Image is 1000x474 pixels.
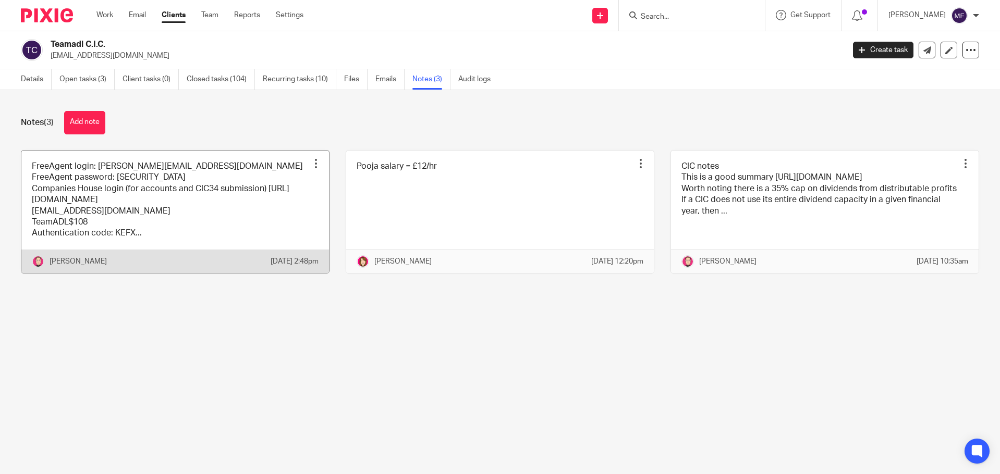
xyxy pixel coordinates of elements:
p: [PERSON_NAME] [374,256,432,267]
p: [DATE] 12:20pm [591,256,643,267]
a: Clients [162,10,186,20]
a: Settings [276,10,303,20]
p: [PERSON_NAME] [888,10,946,20]
a: Closed tasks (104) [187,69,255,90]
a: Team [201,10,218,20]
a: Open tasks (3) [59,69,115,90]
p: [DATE] 2:48pm [271,256,319,267]
p: [DATE] 10:35am [917,256,968,267]
img: Pixie [21,8,73,22]
a: Recurring tasks (10) [263,69,336,90]
img: Katherine%20-%20Pink%20cartoon.png [357,255,369,268]
p: [PERSON_NAME] [699,256,757,267]
p: [PERSON_NAME] [50,256,107,267]
a: Details [21,69,52,90]
input: Search [640,13,734,22]
img: svg%3E [21,39,43,61]
p: [EMAIL_ADDRESS][DOMAIN_NAME] [51,51,837,61]
a: Files [344,69,368,90]
a: Work [96,10,113,20]
h1: Notes [21,117,54,128]
button: Add note [64,111,105,134]
img: Bradley%20-%20Pink.png [32,255,44,268]
span: (3) [44,118,54,127]
img: svg%3E [951,7,968,24]
a: Create task [853,42,913,58]
a: Emails [375,69,405,90]
span: Get Support [790,11,831,19]
a: Email [129,10,146,20]
a: Notes (3) [412,69,450,90]
a: Reports [234,10,260,20]
h2: Teamadl C.I.C. [51,39,680,50]
a: Client tasks (0) [123,69,179,90]
a: Audit logs [458,69,498,90]
img: Bradley%20-%20Pink.png [681,255,694,268]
